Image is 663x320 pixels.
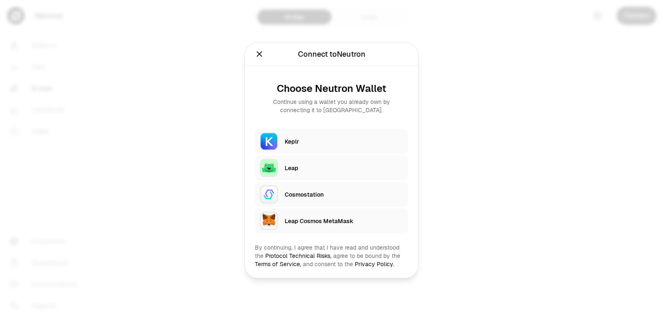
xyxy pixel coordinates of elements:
div: Cosmostation [285,190,403,198]
a: Terms of Service, [255,260,301,267]
button: CosmostationCosmostation [255,182,408,207]
button: LeapLeap [255,155,408,180]
button: Leap Cosmos MetaMaskLeap Cosmos MetaMask [255,208,408,233]
div: Keplr [285,137,403,145]
img: Cosmostation [260,185,278,203]
button: KeplrKeplr [255,129,408,154]
div: Leap [285,164,403,172]
div: By continuing, I agree that I have read and understood the agree to be bound by the and consent t... [255,243,408,268]
div: Leap Cosmos MetaMask [285,217,403,225]
img: Leap [260,159,278,177]
button: Close [255,48,264,60]
a: Privacy Policy. [355,260,394,267]
div: Choose Neutron Wallet [261,82,402,94]
div: Continue using a wallet you already own by connecting it to [GEOGRAPHIC_DATA]. [261,97,402,114]
img: Leap Cosmos MetaMask [260,212,278,230]
div: Connect to Neutron [298,48,365,60]
img: Keplr [260,132,278,150]
a: Protocol Technical Risks, [265,252,331,259]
